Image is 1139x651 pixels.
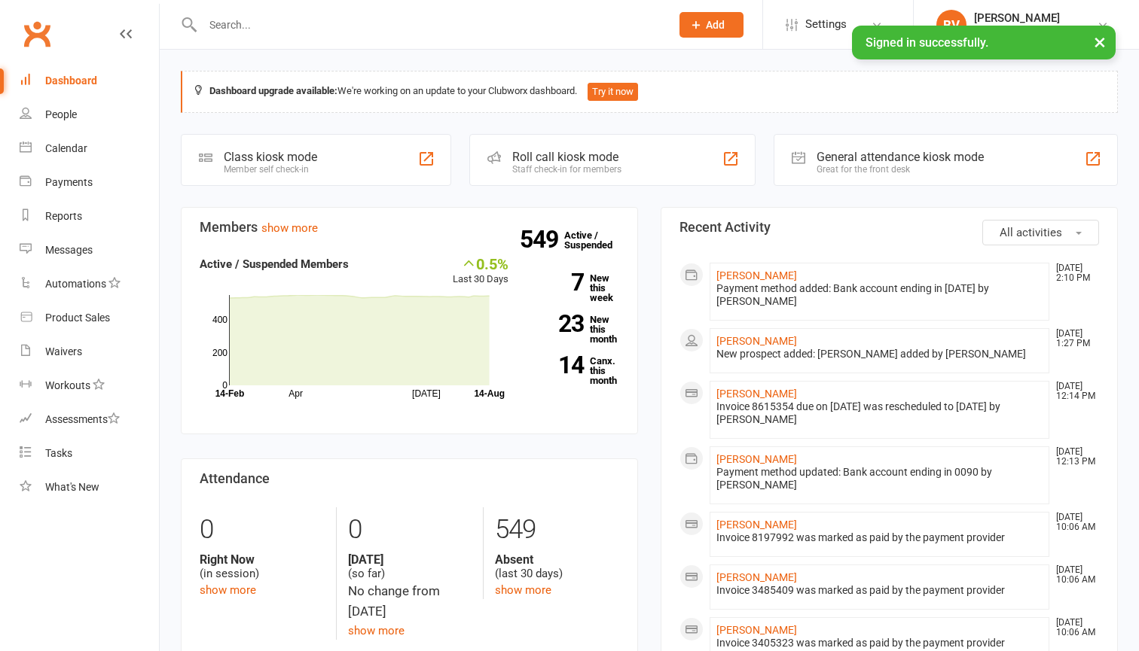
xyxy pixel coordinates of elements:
a: Automations [20,267,159,301]
button: All activities [982,220,1099,245]
div: Automations [45,278,106,290]
div: Tasks [45,447,72,459]
a: Assessments [20,403,159,437]
div: 549 [495,507,619,552]
a: [PERSON_NAME] [716,388,797,400]
div: Workouts [45,379,90,391]
div: (in session) [200,552,325,581]
div: BV [936,10,966,40]
div: Dashboard [45,75,97,87]
time: [DATE] 2:10 PM [1049,263,1098,283]
a: [PERSON_NAME] [716,571,797,583]
strong: 549 [520,228,564,251]
span: Settings [805,8,847,41]
div: General attendance kiosk mode [817,150,984,164]
div: Reports [45,210,82,222]
a: 23New this month [531,315,619,344]
a: 7New this week [531,273,619,303]
a: Product Sales [20,301,159,335]
div: Payments [45,176,93,188]
div: Class kiosk mode [224,150,317,164]
a: [PERSON_NAME] [716,269,797,281]
div: Assessments [45,413,120,425]
div: Invoice 8615354 due on [DATE] was rescheduled to [DATE] by [PERSON_NAME] [716,400,1043,426]
div: People [45,108,77,120]
a: Workouts [20,369,159,403]
div: Member self check-in [224,164,317,175]
strong: 7 [531,271,584,294]
div: [PERSON_NAME] [974,11,1060,25]
div: 0.5% [453,255,508,272]
time: [DATE] 10:06 AM [1049,513,1098,532]
div: (last 30 days) [495,552,619,581]
strong: 14 [531,354,584,376]
strong: Right Now [200,552,325,567]
a: [PERSON_NAME] [716,453,797,465]
div: We're working on an update to your Clubworx dashboard. [181,71,1118,113]
button: Try it now [588,83,638,101]
span: All activities [1000,226,1062,239]
div: Messages [45,244,93,256]
time: [DATE] 10:06 AM [1049,618,1098,637]
a: show more [495,583,551,597]
time: [DATE] 10:06 AM [1049,565,1098,585]
strong: [DATE] [348,552,472,567]
a: [PERSON_NAME] [716,519,797,531]
div: PUMPT 24/7 [974,25,1060,38]
div: Great for the front desk [817,164,984,175]
div: Invoice 3485409 was marked as paid by the payment provider [716,584,1043,597]
div: What's New [45,481,99,493]
input: Search... [198,14,660,35]
strong: Dashboard upgrade available: [209,85,337,96]
a: Tasks [20,437,159,470]
time: [DATE] 1:27 PM [1049,329,1098,348]
div: Waivers [45,345,82,357]
a: What's New [20,470,159,504]
div: Calendar [45,142,87,154]
div: Roll call kiosk mode [512,150,621,164]
a: Waivers [20,335,159,369]
strong: Active / Suspended Members [200,257,349,271]
a: show more [348,624,405,637]
h3: Attendance [200,471,619,486]
div: New prospect added: [PERSON_NAME] added by [PERSON_NAME] [716,348,1043,360]
div: 0 [348,507,472,552]
time: [DATE] 12:13 PM [1049,447,1098,467]
a: 14Canx. this month [531,356,619,385]
div: (so far) [348,552,472,581]
div: 0 [200,507,325,552]
a: show more [200,583,256,597]
div: Payment method updated: Bank account ending in 0090 by [PERSON_NAME] [716,466,1043,491]
span: Add [706,19,725,31]
a: Dashboard [20,64,159,98]
div: Payment method added: Bank account ending in [DATE] by [PERSON_NAME] [716,282,1043,308]
a: Clubworx [18,15,56,53]
a: 549Active / Suspended [564,219,631,261]
span: Signed in successfully. [866,35,988,50]
a: [PERSON_NAME] [716,624,797,636]
strong: 23 [531,312,584,335]
a: show more [261,221,318,235]
time: [DATE] 12:14 PM [1049,382,1098,401]
a: Calendar [20,132,159,166]
a: Reports [20,199,159,233]
a: [PERSON_NAME] [716,335,797,347]
div: Staff check-in for members [512,164,621,175]
h3: Members [200,220,619,235]
a: Payments [20,166,159,199]
div: Invoice 8197992 was marked as paid by the payment provider [716,531,1043,544]
button: Add [679,12,744,38]
a: People [20,98,159,132]
div: Product Sales [45,312,110,324]
button: × [1086,26,1113,58]
strong: Absent [495,552,619,567]
div: Invoice 3405323 was marked as paid by the payment provider [716,637,1043,649]
h3: Recent Activity [679,220,1099,235]
a: Messages [20,233,159,267]
div: Last 30 Days [453,255,508,287]
div: No change from [DATE] [348,581,472,622]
